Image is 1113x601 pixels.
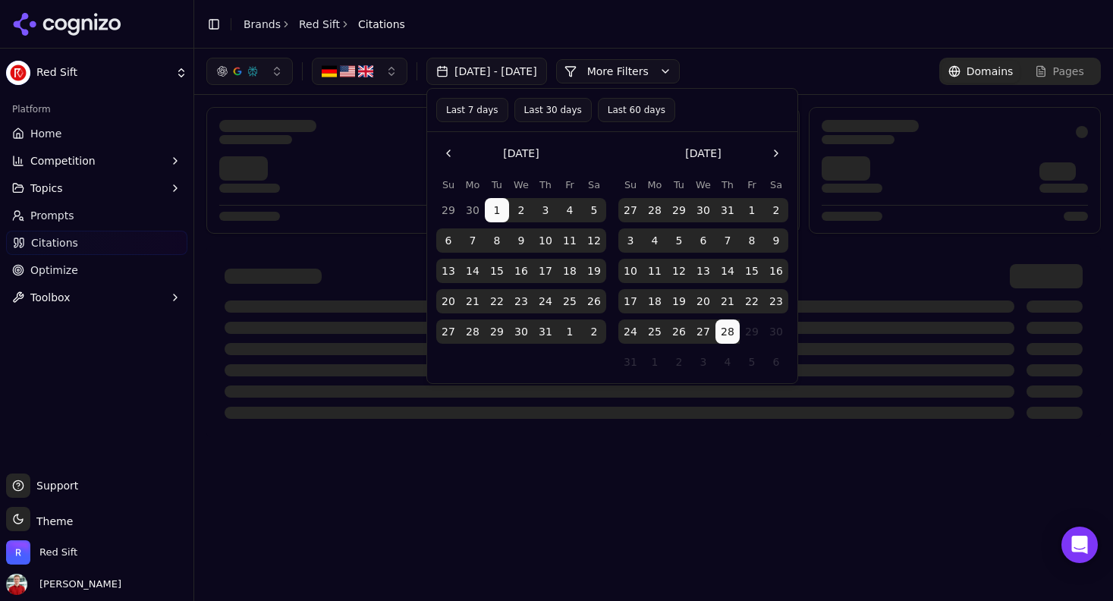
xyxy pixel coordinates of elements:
[764,259,788,283] button: Saturday, August 16th, 2025, selected
[740,289,764,313] button: Friday, August 22nd, 2025, selected
[461,198,485,222] button: Monday, June 30th, 2025
[691,319,715,344] button: Wednesday, August 27th, 2025, selected
[715,198,740,222] button: Thursday, July 31st, 2025, selected
[509,319,533,344] button: Wednesday, July 30th, 2025, selected
[715,259,740,283] button: Thursday, August 14th, 2025, selected
[582,198,606,222] button: Saturday, July 5th, 2025, selected
[436,198,461,222] button: Sunday, June 29th, 2025
[6,540,30,565] img: Red Sift
[30,126,61,141] span: Home
[436,319,461,344] button: Sunday, July 27th, 2025, selected
[618,259,643,283] button: Sunday, August 10th, 2025, selected
[358,64,373,79] img: GB
[691,289,715,313] button: Wednesday, August 20th, 2025, selected
[6,203,187,228] a: Prompts
[30,208,74,223] span: Prompts
[436,228,461,253] button: Sunday, July 6th, 2025, selected
[764,178,788,192] th: Saturday
[33,577,121,591] span: [PERSON_NAME]
[764,228,788,253] button: Saturday, August 9th, 2025, selected
[533,289,558,313] button: Thursday, July 24th, 2025, selected
[6,61,30,85] img: Red Sift
[618,289,643,313] button: Sunday, August 17th, 2025, selected
[436,178,606,344] table: July 2025
[558,228,582,253] button: Friday, July 11th, 2025, selected
[6,149,187,173] button: Competition
[643,178,667,192] th: Monday
[533,228,558,253] button: Thursday, July 10th, 2025, selected
[556,59,680,83] button: More Filters
[485,228,509,253] button: Tuesday, July 8th, 2025, selected
[558,319,582,344] button: Friday, August 1st, 2025, selected
[6,258,187,282] a: Optimize
[715,289,740,313] button: Thursday, August 21st, 2025, selected
[31,235,78,250] span: Citations
[509,289,533,313] button: Wednesday, July 23rd, 2025, selected
[461,178,485,192] th: Monday
[509,259,533,283] button: Wednesday, July 16th, 2025, selected
[740,178,764,192] th: Friday
[509,178,533,192] th: Wednesday
[618,198,643,222] button: Sunday, July 27th, 2025, selected
[6,574,121,595] button: Open user button
[461,319,485,344] button: Monday, July 28th, 2025, selected
[667,178,691,192] th: Tuesday
[691,178,715,192] th: Wednesday
[244,17,405,32] nav: breadcrumb
[643,319,667,344] button: Monday, August 25th, 2025, selected
[436,289,461,313] button: Sunday, July 20th, 2025, selected
[509,228,533,253] button: Wednesday, July 9th, 2025, selected
[30,263,78,278] span: Optimize
[533,178,558,192] th: Thursday
[1053,64,1084,79] span: Pages
[436,178,461,192] th: Sunday
[461,289,485,313] button: Monday, July 21st, 2025, selected
[6,285,187,310] button: Toolbox
[643,198,667,222] button: Monday, July 28th, 2025, selected
[30,181,63,196] span: Topics
[533,319,558,344] button: Thursday, July 31st, 2025, selected
[558,198,582,222] button: Friday, July 4th, 2025, selected
[461,228,485,253] button: Monday, July 7th, 2025, selected
[6,231,187,255] a: Citations
[764,289,788,313] button: Saturday, August 23rd, 2025, selected
[244,18,281,30] a: Brands
[30,515,73,527] span: Theme
[558,178,582,192] th: Friday
[667,289,691,313] button: Tuesday, August 19th, 2025, selected
[30,153,96,168] span: Competition
[6,574,27,595] img: Jack Lilley
[6,97,187,121] div: Platform
[643,259,667,283] button: Monday, August 11th, 2025, selected
[643,228,667,253] button: Monday, August 4th, 2025, selected
[715,319,740,344] button: Today, Thursday, August 28th, 2025, selected
[485,259,509,283] button: Tuesday, July 15th, 2025, selected
[667,319,691,344] button: Tuesday, August 26th, 2025, selected
[764,198,788,222] button: Saturday, August 2nd, 2025, selected
[618,319,643,344] button: Sunday, August 24th, 2025, selected
[436,98,508,122] button: Last 7 days
[582,178,606,192] th: Saturday
[740,228,764,253] button: Friday, August 8th, 2025, selected
[582,289,606,313] button: Saturday, July 26th, 2025, selected
[485,198,509,222] button: Tuesday, July 1st, 2025, selected
[558,259,582,283] button: Friday, July 18th, 2025, selected
[322,64,337,79] img: DE
[691,198,715,222] button: Wednesday, July 30th, 2025, selected
[558,289,582,313] button: Friday, July 25th, 2025, selected
[618,178,788,374] table: August 2025
[598,98,675,122] button: Last 60 days
[36,66,169,80] span: Red Sift
[39,546,77,559] span: Red Sift
[30,478,78,493] span: Support
[691,259,715,283] button: Wednesday, August 13th, 2025, selected
[667,259,691,283] button: Tuesday, August 12th, 2025, selected
[533,198,558,222] button: Thursday, July 3rd, 2025, selected
[740,198,764,222] button: Friday, August 1st, 2025, selected
[485,178,509,192] th: Tuesday
[618,178,643,192] th: Sunday
[6,176,187,200] button: Topics
[764,141,788,165] button: Go to the Next Month
[6,540,77,565] button: Open organization switcher
[358,17,405,32] span: Citations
